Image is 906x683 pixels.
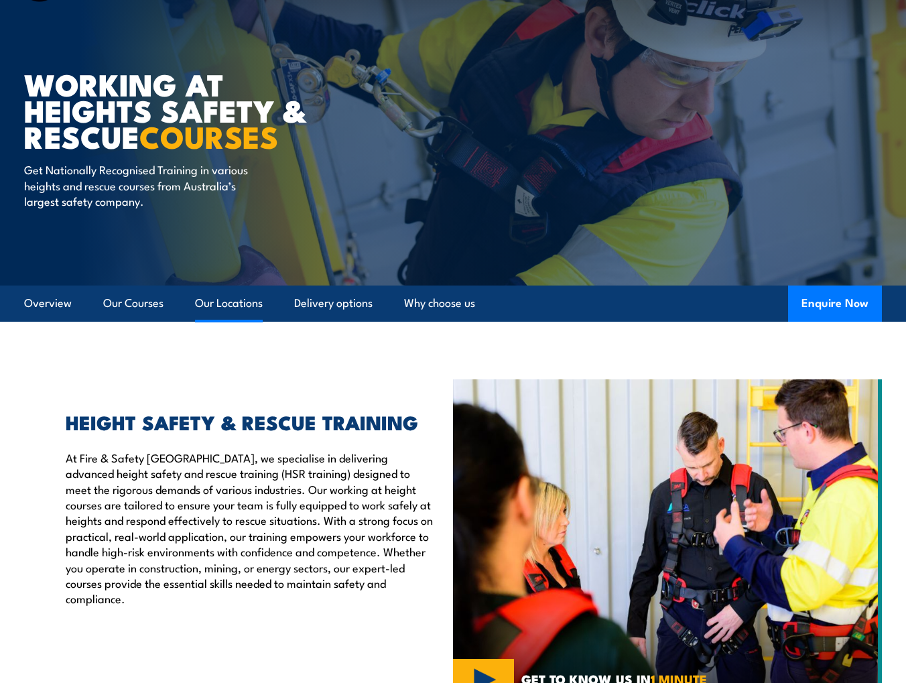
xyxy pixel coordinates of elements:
a: Our Locations [195,286,263,321]
button: Enquire Now [788,286,882,322]
a: Why choose us [404,286,475,321]
a: Delivery options [294,286,373,321]
a: Overview [24,286,72,321]
h2: HEIGHT SAFETY & RESCUE TRAINING [66,413,433,430]
h1: WORKING AT HEIGHTS SAFETY & RESCUE [24,70,355,149]
strong: COURSES [139,113,278,159]
a: Our Courses [103,286,164,321]
p: At Fire & Safety [GEOGRAPHIC_DATA], we specialise in delivering advanced height safety and rescue... [66,450,433,607]
p: Get Nationally Recognised Training in various heights and rescue courses from Australia’s largest... [24,162,269,208]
